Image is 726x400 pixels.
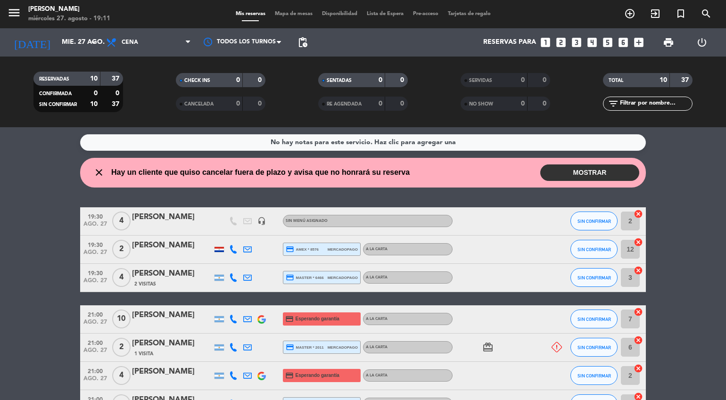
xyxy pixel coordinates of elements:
[83,319,107,330] span: ago. 27
[400,77,406,83] strong: 0
[83,267,107,278] span: 19:30
[619,98,692,109] input: Filtrar por nombre...
[286,343,294,351] i: credit_card
[286,219,328,223] span: Sin menú asignado
[328,275,358,281] span: mercadopago
[83,278,107,288] span: ago. 27
[258,100,264,107] strong: 0
[650,8,661,19] i: exit_to_app
[271,137,456,148] div: No hay notas para este servicio. Haz clic para agregar una
[286,343,324,351] span: master * 2011
[28,5,110,14] div: [PERSON_NAME]
[134,350,153,358] span: 1 Visita
[39,91,72,96] span: CONFIRMADA
[112,338,131,357] span: 2
[258,77,264,83] strong: 0
[297,37,308,48] span: pending_actions
[327,102,362,106] span: RE AGENDADA
[112,240,131,259] span: 2
[570,338,618,357] button: SIN CONFIRMAR
[7,6,21,23] button: menu
[521,77,525,83] strong: 0
[685,28,719,57] div: LOG OUT
[94,90,98,97] strong: 0
[362,11,408,16] span: Lista de Espera
[681,77,691,83] strong: 37
[236,77,240,83] strong: 0
[482,342,494,353] i: card_giftcard
[469,78,492,83] span: SERVIDAS
[236,100,240,107] strong: 0
[570,268,618,287] button: SIN CONFIRMAR
[83,337,107,348] span: 21:00
[540,164,639,181] button: MOSTRAR
[132,337,212,350] div: [PERSON_NAME]
[111,166,410,179] span: Hay un cliente que quiso cancelar fuera de plazo y avisa que no honrará su reserva
[132,239,212,252] div: [PERSON_NAME]
[7,32,57,53] i: [DATE]
[624,8,635,19] i: add_circle_outline
[90,101,98,107] strong: 10
[39,102,77,107] span: SIN CONFIRMAR
[400,100,406,107] strong: 0
[7,6,21,20] i: menu
[39,77,69,82] span: RESERVADAS
[577,275,611,280] span: SIN CONFIRMAR
[663,37,674,48] span: print
[696,37,708,48] i: power_settings_new
[577,317,611,322] span: SIN CONFIRMAR
[83,211,107,221] span: 19:30
[112,101,121,107] strong: 37
[521,100,525,107] strong: 0
[586,36,598,49] i: looks_4
[270,11,317,16] span: Mapa de mesas
[115,90,121,97] strong: 0
[634,237,643,247] i: cancel
[257,372,266,380] img: google-logo.png
[112,75,121,82] strong: 37
[184,78,210,83] span: CHECK INS
[328,344,358,351] span: mercadopago
[88,37,99,48] i: arrow_drop_down
[577,247,611,252] span: SIN CONFIRMAR
[634,307,643,317] i: cancel
[90,75,98,82] strong: 10
[543,100,548,107] strong: 0
[660,77,667,83] strong: 10
[286,273,294,282] i: credit_card
[257,217,266,225] i: headset_mic
[132,309,212,321] div: [PERSON_NAME]
[408,11,443,16] span: Pre-acceso
[634,266,643,275] i: cancel
[83,221,107,232] span: ago. 27
[327,78,352,83] span: SENTADAS
[366,247,388,251] span: A LA CARTA
[132,268,212,280] div: [PERSON_NAME]
[112,366,131,385] span: 4
[555,36,567,49] i: looks_two
[570,310,618,328] button: SIN CONFIRMAR
[184,102,214,106] span: CANCELADA
[328,246,358,253] span: mercadopago
[539,36,552,49] i: looks_one
[285,315,294,323] i: credit_card
[296,372,339,379] span: Esperando garantía
[112,310,131,328] span: 10
[633,36,645,49] i: add_box
[443,11,495,16] span: Tarjetas de regalo
[366,276,388,279] span: A LA CARTA
[570,36,583,49] i: looks_3
[469,102,493,106] span: NO SHOW
[317,11,362,16] span: Disponibilidad
[483,39,536,46] span: Reservas para
[577,345,611,350] span: SIN CONFIRMAR
[634,209,643,219] i: cancel
[634,364,643,373] i: cancel
[122,39,138,46] span: Cena
[379,100,382,107] strong: 0
[379,77,382,83] strong: 0
[366,374,388,377] span: A LA CARTA
[366,345,388,349] span: A LA CARTA
[93,167,105,178] i: close
[570,212,618,230] button: SIN CONFIRMAR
